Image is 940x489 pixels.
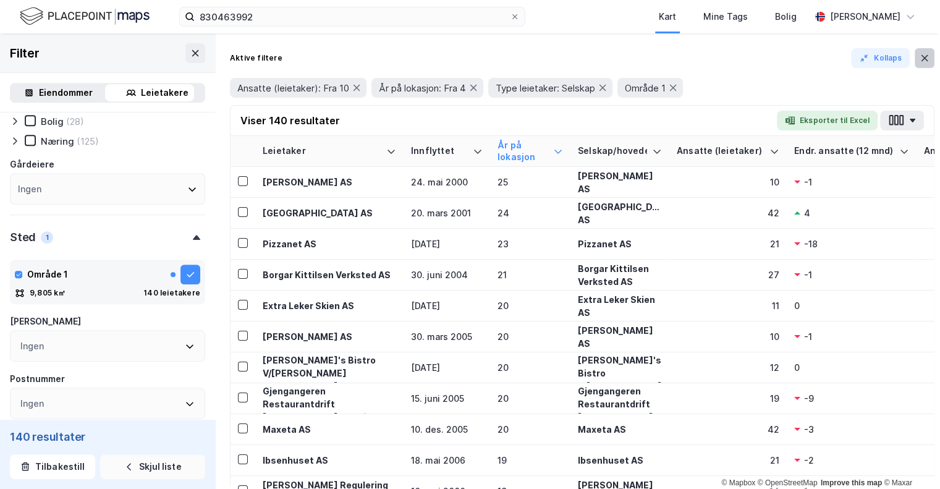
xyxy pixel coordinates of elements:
[263,423,396,436] div: Maxeta AS
[758,478,818,487] a: OpenStreetMap
[578,145,647,157] div: Selskap/hovedenhet
[677,145,764,157] div: Ansatte (leietaker)
[10,157,54,172] div: Gårdeiere
[721,478,755,487] a: Mapbox
[230,53,282,63] div: Aktive filtere
[66,116,84,127] div: (28)
[677,330,779,343] div: 10
[10,454,95,479] button: Tilbakestill
[677,206,779,219] div: 42
[411,454,483,467] div: 18. mai 2006
[498,454,563,467] div: 19
[411,299,483,312] div: [DATE]
[10,230,36,245] div: Sted
[10,314,81,329] div: [PERSON_NAME]
[578,169,662,195] div: [PERSON_NAME] AS
[804,237,818,250] div: -18
[804,176,812,189] div: -1
[851,48,910,68] button: Kollaps
[263,385,396,436] div: Gjengangeren Restaurantdrift [PERSON_NAME] Gravli [PERSON_NAME]
[794,361,909,374] div: 0
[195,7,510,26] input: Søk på adresse, matrikkel, gårdeiere, leietakere eller personer
[498,361,563,374] div: 20
[677,361,779,374] div: 12
[27,267,68,282] div: Område 1
[677,454,779,467] div: 21
[100,454,205,479] button: Skjul liste
[804,268,812,281] div: -1
[578,454,662,467] div: Ibsenhuset AS
[578,200,662,226] div: [GEOGRAPHIC_DATA] AS
[263,354,396,393] div: [PERSON_NAME]'s Bistro V/[PERSON_NAME] [PERSON_NAME]
[263,268,396,281] div: Borgar Kittilsen Verksted AS
[411,268,483,281] div: 30. juni 2004
[498,392,563,405] div: 20
[263,206,396,219] div: [GEOGRAPHIC_DATA] AS
[498,140,548,163] div: År på lokasjon
[878,430,940,489] iframe: Chat Widget
[411,392,483,405] div: 15. juni 2005
[411,361,483,374] div: [DATE]
[804,206,810,219] div: 4
[263,454,396,467] div: Ibsenhuset AS
[411,145,468,157] div: Innflyttet
[677,423,779,436] div: 42
[703,9,748,24] div: Mine Tags
[677,176,779,189] div: 10
[20,6,150,27] img: logo.f888ab2527a4732fd821a326f86c7f29.svg
[775,9,797,24] div: Bolig
[578,385,662,449] div: Gjengangeren Restaurantdrift [PERSON_NAME] Gravli [PERSON_NAME]
[263,299,396,312] div: Extra Leker Skien AS
[411,423,483,436] div: 10. des. 2005
[20,396,44,411] div: Ingen
[794,145,894,157] div: Endr. ansatte (12 mnd)
[41,116,64,127] div: Bolig
[498,237,563,250] div: 23
[141,85,188,100] div: Leietakere
[263,176,396,189] div: [PERSON_NAME] AS
[411,176,483,189] div: 24. mai 2000
[498,299,563,312] div: 20
[804,392,814,405] div: -9
[821,478,882,487] a: Improve this map
[18,182,41,197] div: Ingen
[263,330,396,343] div: [PERSON_NAME] AS
[578,423,662,436] div: Maxeta AS
[625,82,666,94] span: Område 1
[498,330,563,343] div: 20
[578,324,662,350] div: [PERSON_NAME] AS
[20,339,44,354] div: Ingen
[498,268,563,281] div: 21
[411,206,483,219] div: 20. mars 2001
[263,237,396,250] div: Pizzanet AS
[804,330,812,343] div: -1
[39,85,93,100] div: Eiendommer
[10,430,205,444] div: 140 resultater
[794,299,909,312] div: 0
[498,176,563,189] div: 25
[496,82,595,94] span: Type leietaker: Selskap
[498,206,563,219] div: 24
[41,231,53,244] div: 1
[804,423,814,436] div: -3
[41,135,74,147] div: Næring
[143,288,200,298] div: 140 leietakere
[237,82,349,94] span: Ansatte (leietaker): Fra 10
[677,392,779,405] div: 19
[578,354,662,406] div: [PERSON_NAME]'s Bistro V/[PERSON_NAME] [PERSON_NAME]
[804,454,814,467] div: -2
[830,9,900,24] div: [PERSON_NAME]
[578,262,662,288] div: Borgar Kittilsen Verksted AS
[77,135,99,147] div: (125)
[498,423,563,436] div: 20
[578,293,662,319] div: Extra Leker Skien AS
[411,237,483,250] div: [DATE]
[578,237,662,250] div: Pizzanet AS
[263,145,381,157] div: Leietaker
[659,9,676,24] div: Kart
[411,330,483,343] div: 30. mars 2005
[777,111,878,130] button: Eksporter til Excel
[10,43,40,63] div: Filter
[677,268,779,281] div: 27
